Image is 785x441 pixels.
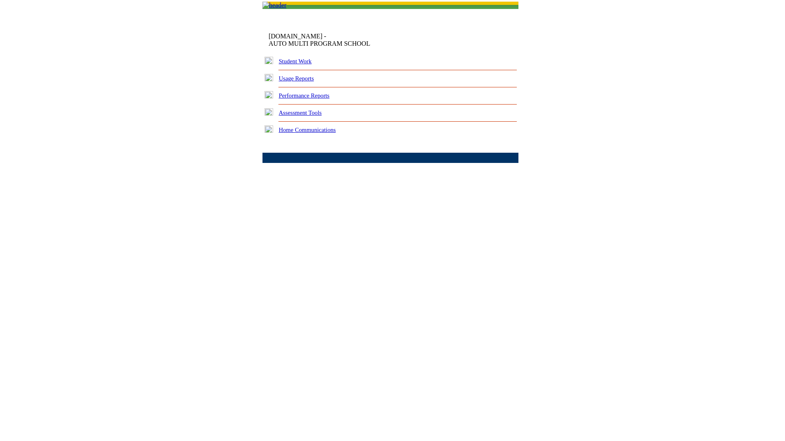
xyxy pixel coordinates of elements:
a: Performance Reports [279,92,330,99]
a: Student Work [279,58,312,65]
img: plus.gif [265,74,273,81]
img: plus.gif [265,57,273,64]
td: [DOMAIN_NAME] - [269,33,419,47]
a: Usage Reports [279,75,314,82]
img: plus.gif [265,108,273,116]
a: Assessment Tools [279,109,322,116]
nobr: AUTO MULTI PROGRAM SCHOOL [269,40,370,47]
img: plus.gif [265,125,273,133]
img: plus.gif [265,91,273,98]
a: Home Communications [279,127,336,133]
img: header [262,2,287,9]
